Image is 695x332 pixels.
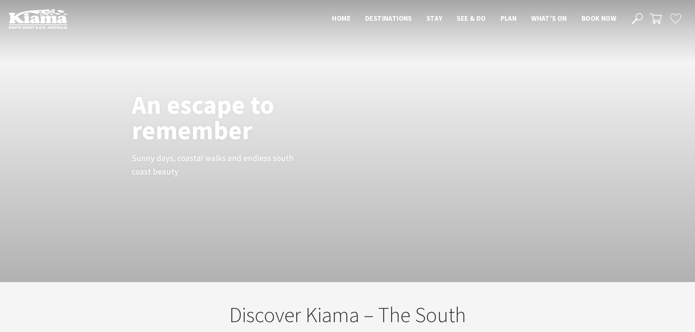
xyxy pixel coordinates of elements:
span: Home [332,14,351,23]
img: Kiama Logo [9,9,67,29]
span: Stay [426,14,443,23]
p: Sunny days, coastal walks and endless south coast beauty [132,152,296,179]
span: Plan [501,14,517,23]
span: What’s On [531,14,567,23]
span: Destinations [365,14,412,23]
nav: Main Menu [325,13,623,25]
span: See & Do [457,14,486,23]
h1: An escape to remember [132,92,332,143]
span: Book now [582,14,616,23]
